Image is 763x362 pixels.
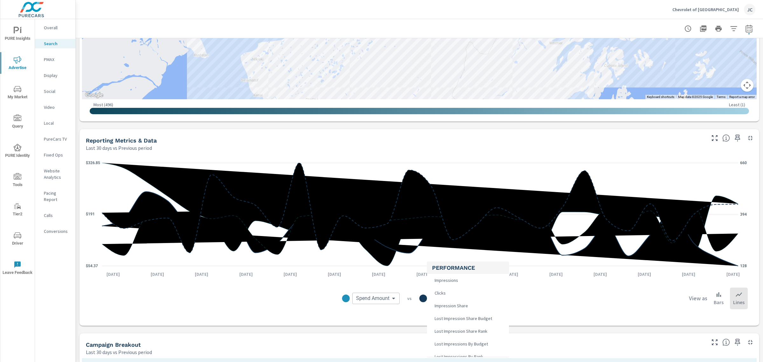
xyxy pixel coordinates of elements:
[432,314,493,323] span: Lost Impression Share Budget
[432,261,504,274] h5: Performance
[432,352,485,361] span: Lost Impressions By Rank
[432,327,489,336] span: Lost Impression Share Rank
[432,289,447,297] span: Clicks
[432,276,459,285] span: Impressions
[432,339,489,348] span: Lost Impressions By Budget
[432,301,469,310] span: Impression Share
